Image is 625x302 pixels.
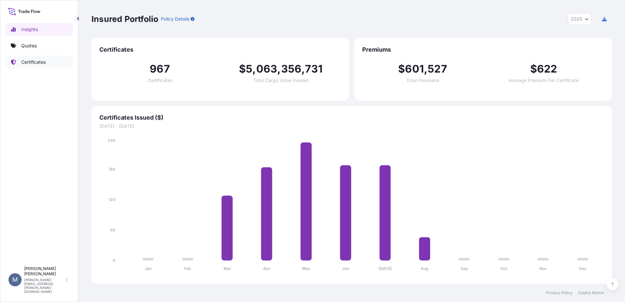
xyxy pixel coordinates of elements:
span: 063 [256,64,278,74]
tspan: Feb [184,266,191,271]
tspan: May [302,266,311,271]
span: Certificates Issued ($) [99,114,604,122]
span: 5 [246,64,252,74]
span: 2025 [571,16,582,22]
span: $ [398,64,405,74]
span: Total Premiums [406,78,439,83]
span: Premiums [362,46,604,54]
a: Insights [6,23,73,36]
span: [DATE] - [DATE] [99,123,604,129]
p: [PERSON_NAME] [PERSON_NAME] [24,266,65,277]
tspan: 60 [110,227,115,232]
a: Cookie Notice [578,290,604,295]
p: Certificates [21,59,46,65]
a: Certificates [6,56,73,69]
span: 731 [305,64,323,74]
span: 527 [428,64,447,74]
tspan: Jun [342,266,349,271]
p: Quotes [21,42,37,49]
tspan: 240 [108,138,115,143]
tspan: Oct [500,266,507,271]
span: 967 [150,64,170,74]
span: 356 [281,64,302,74]
p: Policy Details [161,16,189,22]
span: Certificates [99,46,341,54]
p: Insights [21,26,38,33]
tspan: Jan [145,266,152,271]
span: 622 [537,64,557,74]
tspan: Dec [579,266,586,271]
p: Insured Portfolio [92,14,158,24]
span: $ [239,64,246,74]
button: Year Selector [568,13,592,25]
span: Certificates [148,78,172,83]
span: , [424,64,428,74]
tspan: Aug [421,266,429,271]
span: , [252,64,256,74]
span: Average Premium Per Certificate [509,78,579,83]
tspan: 180 [109,167,115,172]
a: Privacy Policy [546,290,573,295]
tspan: 0 [113,258,115,263]
span: 601 [405,64,424,74]
tspan: 120 [109,197,115,202]
p: [PERSON_NAME][EMAIL_ADDRESS][PERSON_NAME][DOMAIN_NAME] [24,278,65,294]
span: , [301,64,305,74]
span: $ [530,64,537,74]
tspan: Mar [224,266,231,271]
tspan: Apr [263,266,270,271]
tspan: [DATE] [379,266,392,271]
a: Quotes [6,39,73,52]
span: , [277,64,281,74]
tspan: Nov [539,266,547,271]
span: M [12,277,18,283]
span: Total Cargo Value Insured [253,78,309,83]
tspan: Sep [461,266,468,271]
